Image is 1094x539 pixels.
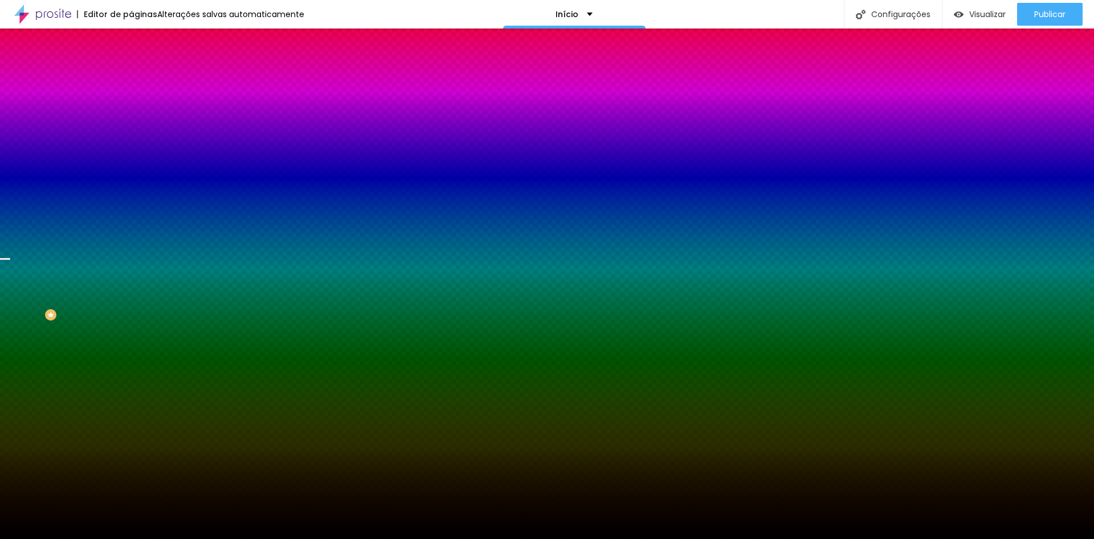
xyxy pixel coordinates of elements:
button: Visualizar [942,3,1017,26]
span: Visualizar [969,10,1006,19]
button: Publicar [1017,3,1083,26]
img: view-1.svg [954,10,964,19]
span: Publicar [1034,10,1066,19]
div: Alterações salvas automaticamente [157,10,304,18]
div: Editor de páginas [77,10,157,18]
img: Icone [856,10,866,19]
p: Início [556,10,578,18]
